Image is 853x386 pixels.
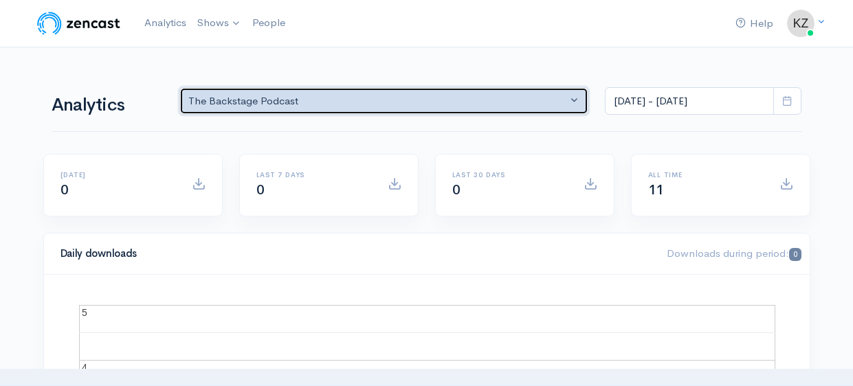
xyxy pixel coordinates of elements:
[139,8,192,38] a: Analytics
[256,181,265,198] span: 0
[35,10,122,37] img: ZenCast Logo
[60,171,175,179] h6: [DATE]
[82,362,87,373] text: 4
[789,248,801,261] span: 0
[192,8,247,38] a: Shows
[52,95,163,115] h1: Analytics
[605,87,774,115] input: analytics date range selector
[452,181,461,198] span: 0
[648,171,763,179] h6: All time
[60,181,69,198] span: 0
[452,171,567,179] h6: Last 30 days
[179,87,589,115] button: The Backstage Podcast
[247,8,291,38] a: People
[648,181,664,198] span: 11
[667,247,801,260] span: Downloads during period:
[730,9,779,38] a: Help
[188,93,568,109] div: The Backstage Podcast
[82,307,87,318] text: 5
[256,171,371,179] h6: Last 7 days
[787,10,815,37] img: ...
[60,248,651,260] h4: Daily downloads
